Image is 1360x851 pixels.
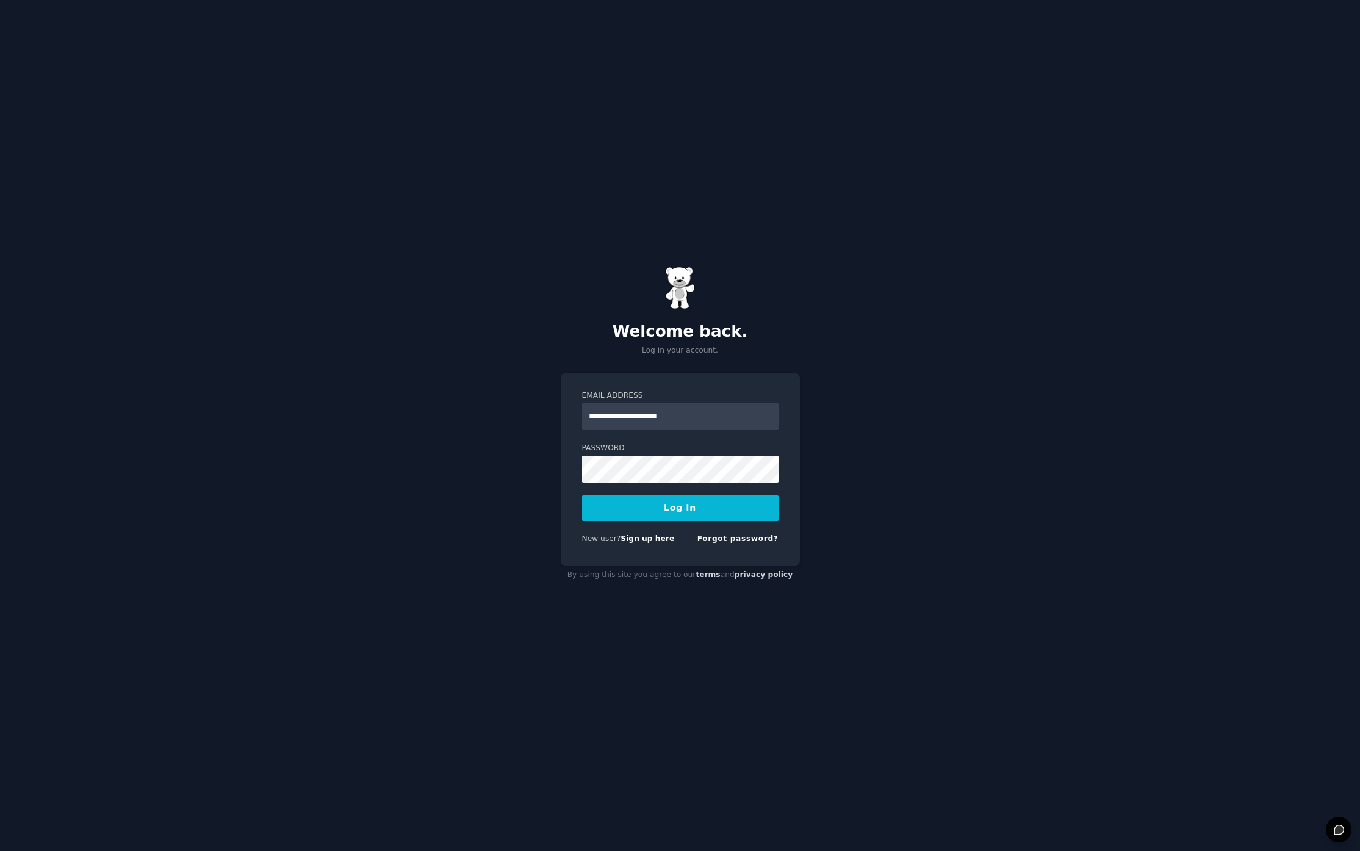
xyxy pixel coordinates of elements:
label: Email Address [582,390,779,401]
img: Gummy Bear [665,267,696,309]
label: Password [582,443,779,454]
span: New user? [582,534,621,543]
a: terms [696,570,720,579]
div: By using this site you agree to our and [561,566,800,585]
a: Sign up here [621,534,674,543]
p: Log in your account. [561,345,800,356]
a: privacy policy [735,570,793,579]
button: Log In [582,495,779,521]
h2: Welcome back. [561,322,800,342]
a: Forgot password? [697,534,779,543]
